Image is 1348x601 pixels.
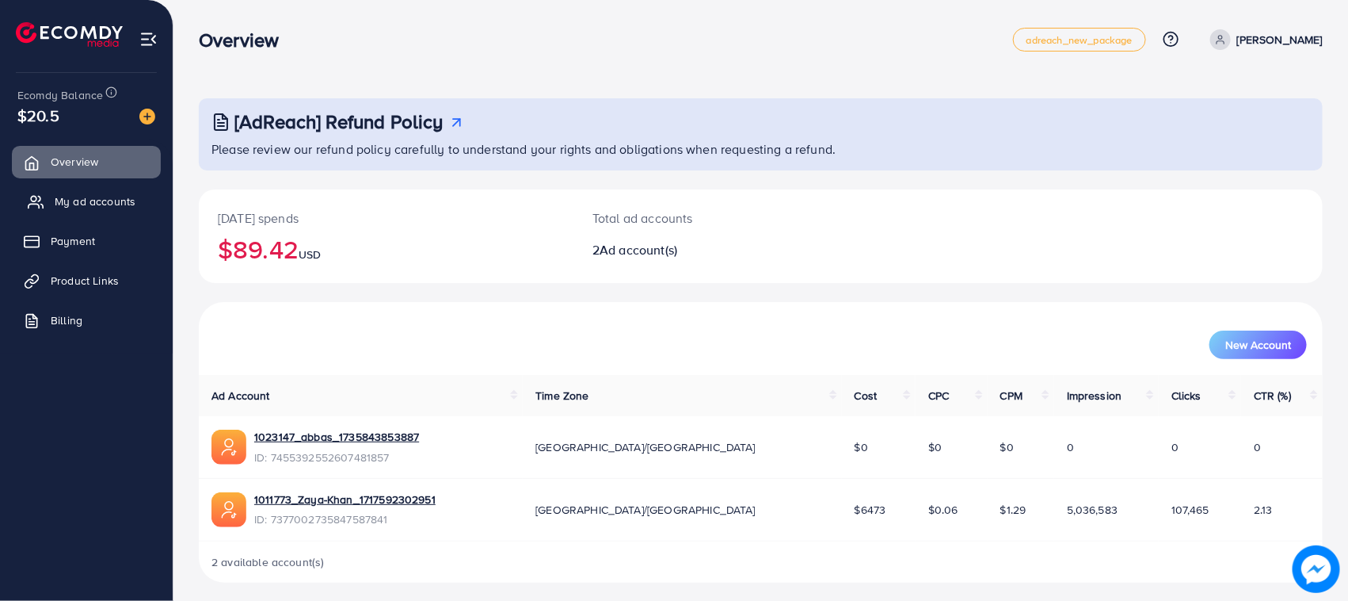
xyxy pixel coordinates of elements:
span: $0 [855,439,868,455]
span: Billing [51,312,82,328]
span: Impression [1067,388,1122,404]
span: Payment [51,233,95,249]
button: New Account [1209,331,1307,359]
span: 5,036,583 [1067,502,1118,518]
span: 0 [1067,439,1074,455]
img: logo [16,22,123,47]
img: ic-ads-acc.e4c84228.svg [211,492,246,527]
span: ID: 7377002735847587841 [254,511,436,527]
img: image [1297,549,1336,589]
p: [PERSON_NAME] [1237,30,1323,49]
span: [GEOGRAPHIC_DATA]/[GEOGRAPHIC_DATA] [535,439,756,455]
span: New Account [1225,339,1291,350]
p: Total ad accounts [592,209,836,228]
span: 2 available account(s) [211,554,325,570]
a: Billing [12,304,161,336]
span: 0 [1171,439,1179,455]
span: $0 [1000,439,1014,455]
p: [DATE] spends [218,209,554,228]
span: Ad account(s) [600,241,677,258]
a: Overview [12,146,161,178]
span: Clicks [1171,388,1201,404]
span: CPC [928,388,949,404]
span: Cost [855,388,878,404]
a: Payment [12,225,161,257]
span: $0.06 [928,502,958,518]
span: Product Links [51,273,119,289]
span: [GEOGRAPHIC_DATA]/[GEOGRAPHIC_DATA] [535,502,756,518]
span: 107,465 [1171,502,1209,518]
span: Ecomdy Balance [17,87,103,103]
span: $20.5 [17,104,59,127]
span: My ad accounts [55,193,135,209]
p: Please review our refund policy carefully to understand your rights and obligations when requesti... [211,140,1313,159]
h2: $89.42 [218,234,554,264]
span: $0 [928,439,942,455]
a: adreach_new_package [1013,28,1146,52]
span: Overview [51,154,98,170]
span: Time Zone [535,388,588,404]
img: menu [139,30,158,48]
span: USD [299,247,321,262]
span: $1.29 [1000,502,1026,518]
a: 1011773_Zaya-Khan_1717592302951 [254,492,436,507]
span: CTR (%) [1254,388,1291,404]
h3: Overview [199,29,291,52]
span: ID: 7455392552607481857 [254,450,419,465]
span: adreach_new_package [1026,35,1133,45]
a: 1023147_abbas_1735843853887 [254,429,419,445]
a: Product Links [12,265,161,297]
span: Ad Account [211,388,270,404]
a: My ad accounts [12,186,161,217]
h3: [AdReach] Refund Policy [234,110,444,133]
img: ic-ads-acc.e4c84228.svg [211,430,246,465]
h2: 2 [592,243,836,258]
span: 2.13 [1254,502,1273,518]
span: 0 [1254,439,1261,455]
span: CPM [1000,388,1022,404]
img: image [139,109,155,124]
span: $6473 [855,502,886,518]
a: [PERSON_NAME] [1204,29,1323,50]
